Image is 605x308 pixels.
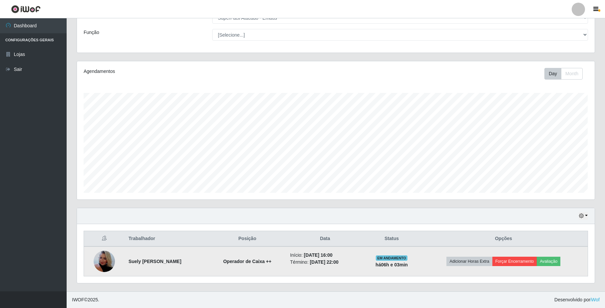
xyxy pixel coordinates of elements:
a: iWof [590,297,600,302]
li: Início: [290,252,360,259]
span: © 2025 . [72,296,99,303]
div: First group [544,68,583,80]
th: Trabalhador [125,231,209,247]
span: IWOF [72,297,84,302]
span: EM ANDAMENTO [376,255,407,261]
strong: há 06 h e 03 min [375,262,408,267]
button: Avaliação [537,257,560,266]
th: Status [364,231,419,247]
li: Término: [290,259,360,266]
strong: Suely [PERSON_NAME] [129,259,182,264]
time: [DATE] 16:00 [304,252,332,258]
span: Desenvolvido por [554,296,600,303]
button: Month [561,68,583,80]
th: Data [286,231,364,247]
button: Forçar Encerramento [492,257,537,266]
th: Posição [209,231,286,247]
th: Opções [419,231,588,247]
div: Agendamentos [84,68,288,75]
button: Adicionar Horas Extra [446,257,492,266]
strong: Operador de Caixa ++ [223,259,272,264]
time: [DATE] 22:00 [310,259,338,265]
label: Função [84,29,99,36]
img: 1752965454112.jpeg [94,242,115,280]
div: Toolbar with button groups [544,68,588,80]
button: Day [544,68,561,80]
img: CoreUI Logo [11,5,41,13]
